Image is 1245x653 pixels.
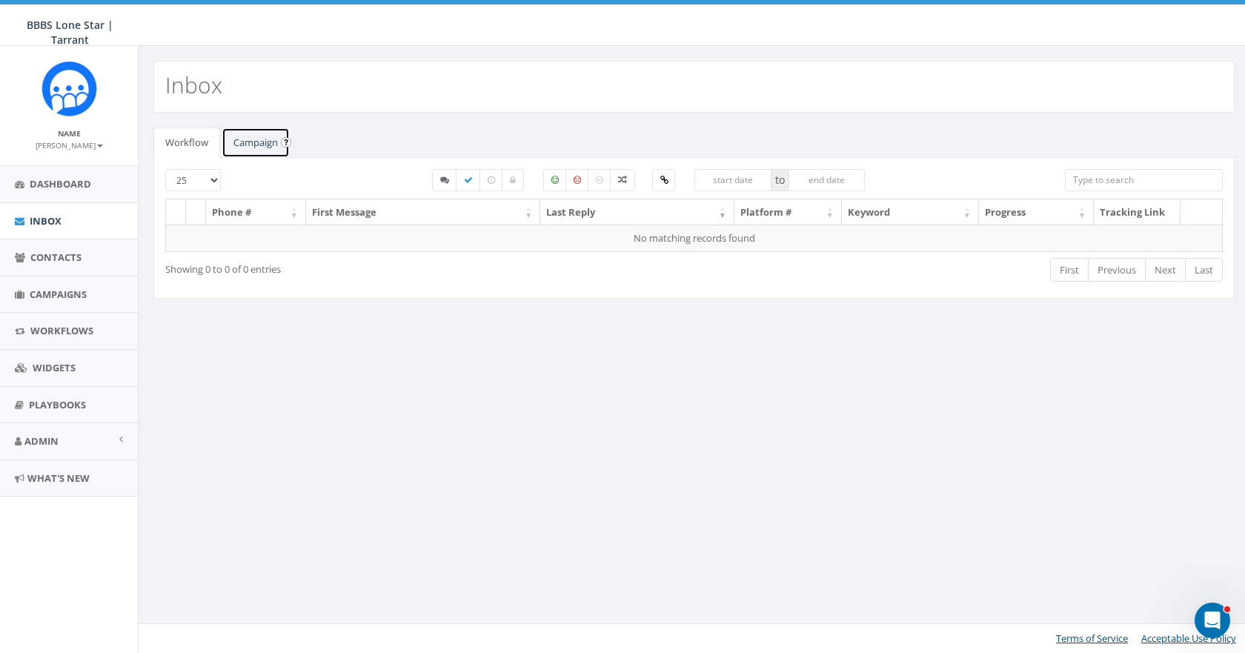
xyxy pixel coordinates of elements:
[1050,258,1089,282] a: First
[58,128,81,139] small: Name
[432,169,457,191] label: Started
[588,169,611,191] label: Neutral
[479,169,503,191] label: Expired
[1185,258,1223,282] a: Last
[153,127,220,158] a: Workflow
[33,361,76,374] span: Widgets
[166,225,1223,251] td: No matching records found
[165,73,222,97] h2: Inbox
[222,127,290,158] a: Campaign
[771,169,788,191] span: to
[29,398,86,411] span: Playbooks
[281,137,291,147] input: Submit
[24,434,59,448] span: Admin
[652,169,675,191] label: Clicked
[456,169,481,191] label: Completed
[27,18,113,47] span: BBBS Lone Star | Tarrant
[1056,632,1128,645] a: Terms of Service
[540,199,734,225] th: Last Reply: activate to sort column ascending
[1094,199,1181,225] th: Tracking Link
[1145,258,1186,282] a: Next
[30,251,82,264] span: Contacts
[36,140,103,150] small: [PERSON_NAME]
[30,214,62,228] span: Inbox
[1065,169,1223,191] input: Type to search
[30,288,87,301] span: Campaigns
[36,138,103,151] a: [PERSON_NAME]
[1088,258,1146,282] a: Previous
[842,199,979,225] th: Keyword: activate to sort column ascending
[206,199,306,225] th: Phone #: activate to sort column ascending
[694,169,771,191] input: start date
[27,471,90,485] span: What's New
[1195,603,1230,638] iframe: Intercom live chat
[306,199,540,225] th: First Message: activate to sort column ascending
[30,177,91,190] span: Dashboard
[979,199,1094,225] th: Progress: activate to sort column ascending
[30,324,93,337] span: Workflows
[788,169,866,191] input: end date
[565,169,589,191] label: Negative
[543,169,567,191] label: Positive
[165,256,593,276] div: Showing 0 to 0 of 0 entries
[610,169,635,191] label: Mixed
[734,199,842,225] th: Platform #: activate to sort column ascending
[41,61,97,116] img: Rally_Corp_Icon_1.png
[1141,632,1236,645] a: Acceptable Use Policy
[502,169,524,191] label: Closed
